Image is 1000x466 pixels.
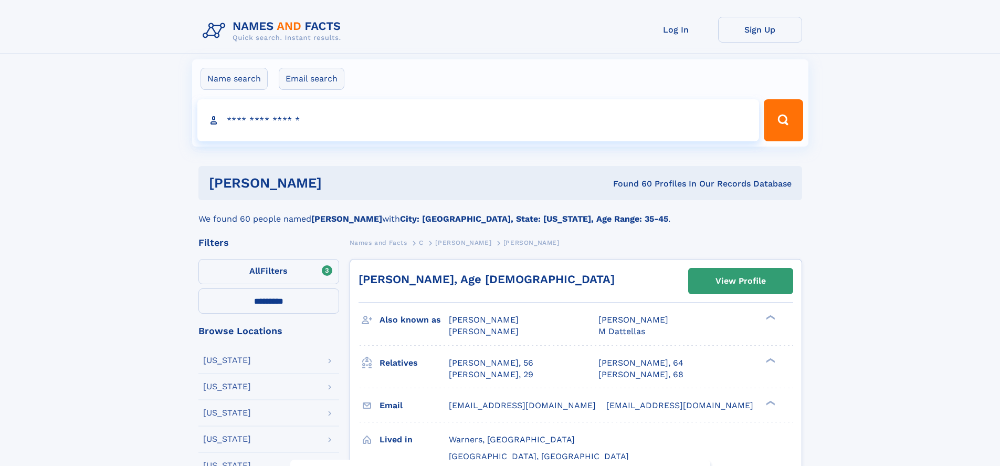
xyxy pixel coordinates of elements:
[634,17,718,43] a: Log In
[718,17,802,43] a: Sign Up
[449,369,533,380] a: [PERSON_NAME], 29
[606,400,753,410] span: [EMAIL_ADDRESS][DOMAIN_NAME]
[598,369,683,380] a: [PERSON_NAME], 68
[197,99,760,141] input: search input
[380,397,449,415] h3: Email
[380,354,449,372] h3: Relatives
[203,435,251,443] div: [US_STATE]
[763,399,776,406] div: ❯
[380,431,449,449] h3: Lived in
[249,266,260,276] span: All
[203,382,251,391] div: [US_STATE]
[279,68,344,90] label: Email search
[198,259,339,284] label: Filters
[764,99,803,141] button: Search Button
[435,236,491,249] a: [PERSON_NAME]
[203,409,251,417] div: [US_STATE]
[763,357,776,364] div: ❯
[467,178,792,190] div: Found 60 Profiles In Our Records Database
[350,236,407,249] a: Names and Facts
[419,236,424,249] a: C
[198,326,339,336] div: Browse Locations
[380,311,449,329] h3: Also known as
[359,273,615,286] a: [PERSON_NAME], Age [DEMOGRAPHIC_DATA]
[598,326,645,336] span: M Dattellas
[400,214,668,224] b: City: [GEOGRAPHIC_DATA], State: [US_STATE], Age Range: 35-45
[598,357,683,369] a: [PERSON_NAME], 64
[689,268,793,294] a: View Profile
[449,434,575,444] span: Warners, [GEOGRAPHIC_DATA]
[503,239,560,246] span: [PERSON_NAME]
[198,17,350,45] img: Logo Names and Facts
[311,214,382,224] b: [PERSON_NAME]
[203,356,251,365] div: [US_STATE]
[449,451,629,461] span: [GEOGRAPHIC_DATA], [GEOGRAPHIC_DATA]
[419,239,424,246] span: C
[715,269,766,293] div: View Profile
[449,400,596,410] span: [EMAIL_ADDRESS][DOMAIN_NAME]
[598,315,668,325] span: [PERSON_NAME]
[449,357,533,369] a: [PERSON_NAME], 56
[209,177,468,190] h1: [PERSON_NAME]
[198,200,802,225] div: We found 60 people named with .
[198,238,339,247] div: Filters
[201,68,268,90] label: Name search
[449,315,519,325] span: [PERSON_NAME]
[435,239,491,246] span: [PERSON_NAME]
[763,314,776,321] div: ❯
[449,326,519,336] span: [PERSON_NAME]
